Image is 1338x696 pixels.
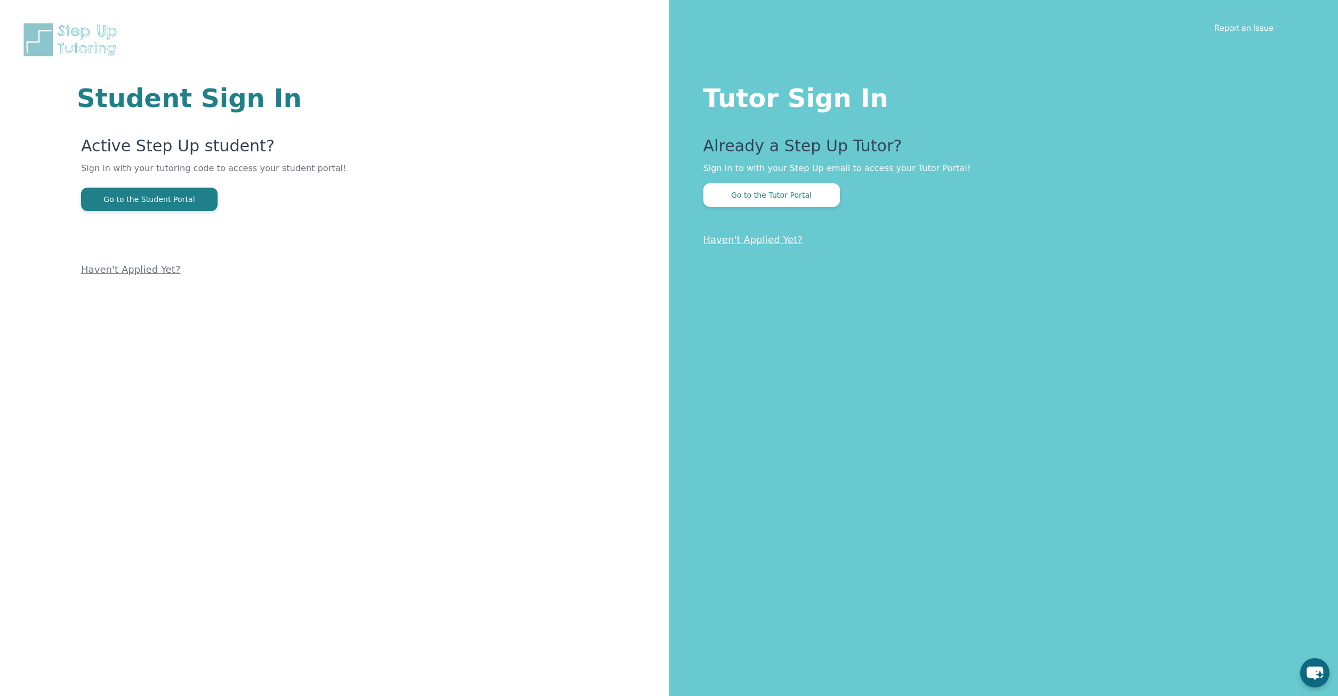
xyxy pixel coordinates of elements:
[1300,658,1329,687] button: chat-button
[81,264,181,275] a: Haven't Applied Yet?
[81,136,541,162] p: Active Step Up student?
[703,183,840,207] button: Go to the Tutor Portal
[703,234,803,245] a: Haven't Applied Yet?
[1214,22,1273,33] a: Report an Issue
[21,21,124,58] img: Step Up Tutoring horizontal logo
[77,85,541,111] h1: Student Sign In
[703,81,1296,111] h1: Tutor Sign In
[703,162,1296,175] p: Sign in to with your Step Up email to access your Tutor Portal!
[703,136,1296,162] p: Already a Step Up Tutor?
[81,162,541,188] p: Sign in with your tutoring code to access your student portal!
[81,188,218,211] button: Go to the Student Portal
[703,190,840,200] a: Go to the Tutor Portal
[81,194,218,204] a: Go to the Student Portal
